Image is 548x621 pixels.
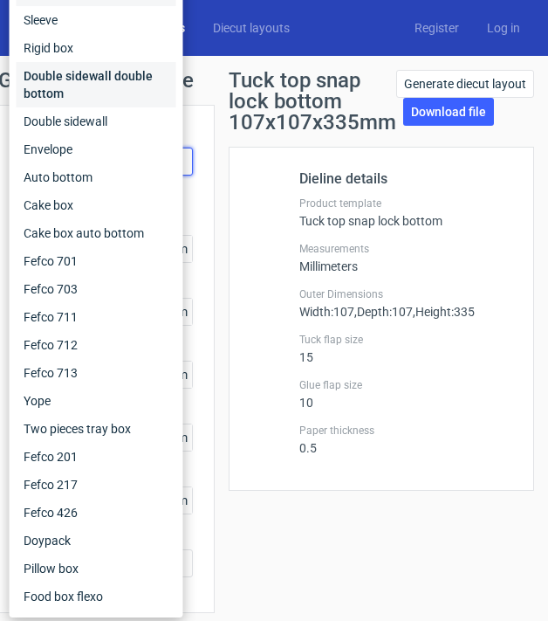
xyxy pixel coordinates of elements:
[17,62,176,107] div: Double sidewall double bottom
[17,555,176,583] div: Pillow box
[17,331,176,359] div: Fefco 712
[17,415,176,443] div: Two pieces tray box
[17,191,176,219] div: Cake box
[17,527,176,555] div: Doypack
[403,98,494,126] a: Download file
[299,333,512,347] label: Tuck flap size
[299,378,512,392] label: Glue flap size
[299,378,512,410] div: 10
[413,305,475,319] span: , Height : 335
[17,163,176,191] div: Auto bottom
[17,387,176,415] div: Yope
[199,19,304,37] a: Diecut layouts
[17,107,176,135] div: Double sidewall
[17,443,176,471] div: Fefco 201
[17,247,176,275] div: Fefco 701
[229,70,396,133] h1: Tuck top snap lock bottom 107x107x335mm
[299,424,512,438] label: Paper thickness
[17,6,176,34] div: Sleeve
[299,333,512,364] div: 15
[473,19,534,37] a: Log in
[17,499,176,527] div: Fefco 426
[299,242,512,256] label: Measurements
[17,219,176,247] div: Cake box auto bottom
[299,242,512,273] div: Millimeters
[299,169,512,190] h2: Dieline details
[299,305,354,319] span: Width : 107
[17,34,176,62] div: Rigid box
[17,583,176,611] div: Food box flexo
[17,135,176,163] div: Envelope
[401,19,473,37] a: Register
[17,303,176,331] div: Fefco 711
[17,471,176,499] div: Fefco 217
[17,359,176,387] div: Fefco 713
[17,275,176,303] div: Fefco 703
[396,70,534,98] a: Generate diecut layout
[299,197,512,228] div: Tuck top snap lock bottom
[299,424,512,455] div: 0.5
[354,305,413,319] span: , Depth : 107
[299,197,512,210] label: Product template
[299,287,512,301] label: Outer Dimensions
